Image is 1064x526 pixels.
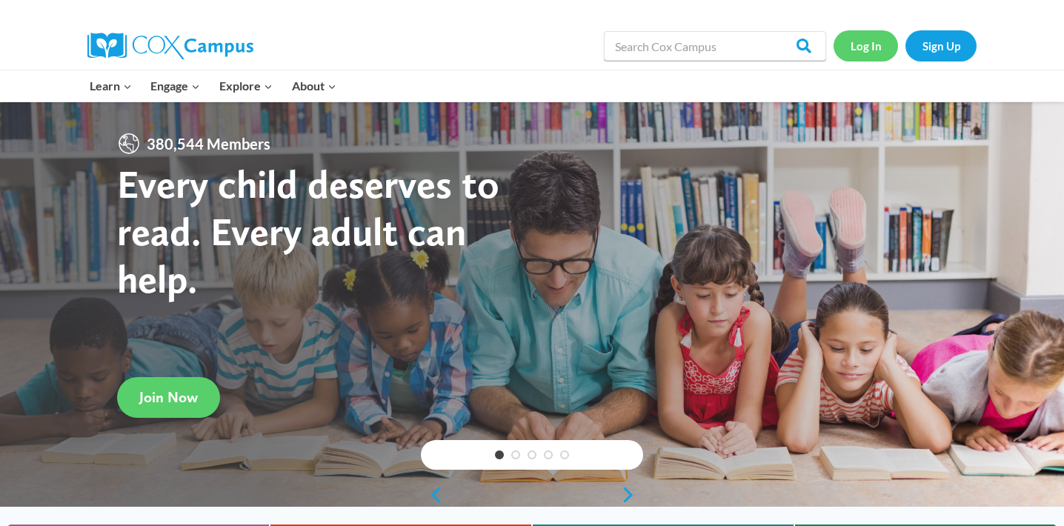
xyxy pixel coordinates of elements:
button: Child menu of About [282,70,346,101]
a: Sign Up [905,30,977,61]
a: 5 [560,450,569,459]
a: 2 [511,450,520,459]
a: 1 [495,450,504,459]
nav: Primary Navigation [80,70,345,101]
span: Join Now [139,388,198,406]
div: content slider buttons [421,480,643,510]
img: Cox Campus [87,33,253,59]
button: Child menu of Explore [210,70,282,101]
a: 3 [528,450,536,459]
span: 380,544 Members [141,132,276,156]
a: previous [421,486,443,504]
button: Child menu of Engage [142,70,210,101]
strong: Every child deserves to read. Every adult can help. [117,160,499,302]
a: 4 [544,450,553,459]
nav: Secondary Navigation [834,30,977,61]
a: next [621,486,643,504]
a: Join Now [117,377,220,418]
button: Child menu of Learn [80,70,142,101]
input: Search Cox Campus [604,31,826,61]
a: Log In [834,30,898,61]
